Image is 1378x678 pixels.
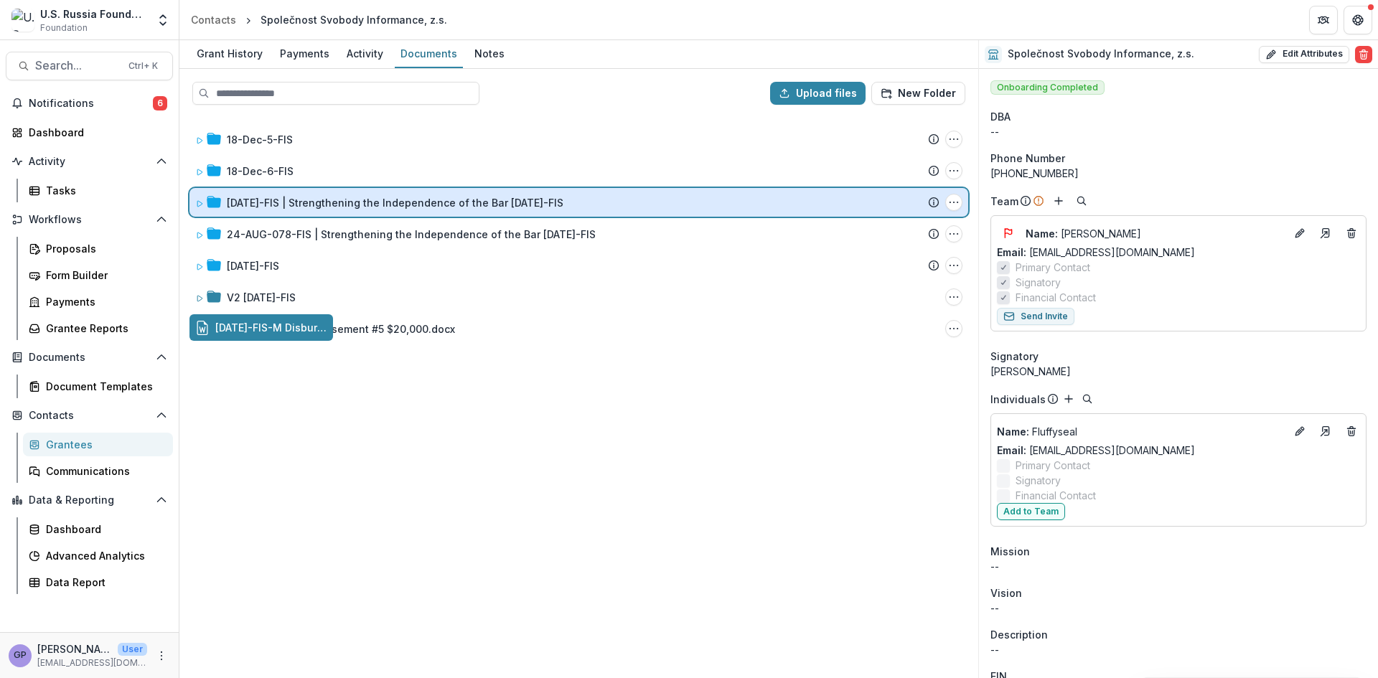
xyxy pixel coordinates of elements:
a: Contacts [185,9,242,30]
button: Open Data & Reporting [6,489,173,512]
span: Primary Contact [1016,260,1090,275]
button: Edit [1291,225,1308,242]
button: Add [1060,390,1077,408]
p: -- [990,642,1367,657]
div: 18-Dec-5-FIS18-Dec-5-FIS Options [189,125,968,154]
div: Communications [46,463,161,479]
span: Description [990,627,1048,642]
div: Payments [274,43,335,64]
button: Open entity switcher [153,6,173,34]
div: 18-Dec-6-FIS18-Dec-6-FIS Options [189,156,968,185]
a: Document Templates [23,375,173,398]
a: Grant History [191,40,268,68]
span: Notifications [29,98,153,110]
button: Send Invite [997,308,1074,325]
span: Foundation [40,22,88,34]
a: Documents [395,40,463,68]
button: Get Help [1344,6,1372,34]
a: Activity [341,40,389,68]
div: [DATE]-FIS | Strengthening the Independence of the Bar [DATE]-FIS22-AUG-35-FIS | Strengthening th... [189,188,968,217]
span: Name : [997,425,1029,438]
button: 22-AUG-35-FIS | Strengthening the Independence of the Bar 22-AUG-35-FIS Options [945,194,962,211]
button: 24-AUG-078-FIS | Strengthening the Independence of the Bar 24-AUG-78-FIS Options [945,225,962,243]
div: V2 [DATE]-FISV2 22-AUG-35-FIS Options [189,283,968,311]
button: 17-Dec-02-FIS Options [945,257,962,274]
div: 24-AUG-078-FIS | Strengthening the Independence of the Bar [DATE]-FIS [227,227,596,242]
button: Search [1079,390,1096,408]
p: -- [990,559,1367,574]
span: Onboarding Completed [990,80,1105,95]
a: Form Builder [23,263,173,287]
span: Activity [29,156,150,168]
nav: breadcrumb [185,9,453,30]
p: [EMAIL_ADDRESS][DOMAIN_NAME] [37,656,147,669]
a: Data Report [23,570,173,594]
button: Add [1050,192,1067,209]
span: Contacts [29,410,150,422]
button: Open Contacts [6,404,173,427]
a: Payments [274,40,335,68]
div: Documents [395,43,463,64]
a: Go to contact [1314,420,1337,443]
p: Fluffyseal [997,424,1285,439]
a: Communications [23,459,173,483]
button: Partners [1309,6,1338,34]
span: Financial Contact [1016,488,1096,503]
a: Tasks [23,179,173,202]
div: Společnost Svobody Informance, z.s. [261,12,447,27]
span: Email: [997,444,1026,456]
div: U.S. Russia Foundation [40,6,147,22]
div: [DATE]-FIS17-Dec-02-FIS Options [189,251,968,280]
img: U.S. Russia Foundation [11,9,34,32]
div: Activity [341,43,389,64]
span: Search... [35,59,120,72]
div: Grantees [46,437,161,452]
div: Dashboard [29,125,161,140]
div: Grant History [191,43,268,64]
div: [DATE]-FIS | Strengthening the Independence of the Bar [DATE]-FIS [227,195,563,210]
span: Vision [990,585,1022,601]
div: 18-Dec-5-FIS [227,132,293,147]
a: Email: [EMAIL_ADDRESS][DOMAIN_NAME] [997,245,1195,260]
a: Payments [23,290,173,314]
button: Open Workflows [6,208,173,231]
div: 24-AUG-078-FIS | Strengthening the Independence of the Bar [DATE]-FIS24-AUG-078-FIS | Strengtheni... [189,220,968,248]
a: Advanced Analytics [23,544,173,568]
span: Email: [997,246,1026,258]
div: -- [990,124,1367,139]
button: Notifications6 [6,92,173,115]
a: Notes [469,40,510,68]
button: Add to Team [997,503,1065,520]
span: Documents [29,352,150,364]
button: Delete [1355,46,1372,63]
a: Grantee Reports [23,316,173,340]
button: 18-Dec-5-FIS Options [945,131,962,148]
p: [PERSON_NAME] [1026,226,1285,241]
a: Dashboard [23,517,173,541]
div: Proposals [46,241,161,256]
span: Mission [990,544,1030,559]
button: Upload files [770,82,866,105]
div: Tasks [46,183,161,198]
div: Ctrl + K [126,58,161,74]
span: Primary Contact [1016,458,1090,473]
button: Open Documents [6,346,173,369]
a: Dashboard [6,121,173,144]
div: [PERSON_NAME] [990,364,1367,379]
span: 6 [153,96,167,110]
button: Edit [1291,423,1308,440]
span: Signatory [1016,473,1061,488]
button: Flag [997,222,1020,245]
div: Grantee Reports [46,321,161,336]
p: -- [990,601,1367,616]
button: 18-Dec-6-FIS Options [945,162,962,179]
button: Search... [6,52,173,80]
a: Name: [PERSON_NAME] [1026,226,1285,241]
div: Data Report [46,575,161,590]
div: Form Builder [46,268,161,283]
span: Workflows [29,214,150,226]
button: New Folder [871,82,965,105]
